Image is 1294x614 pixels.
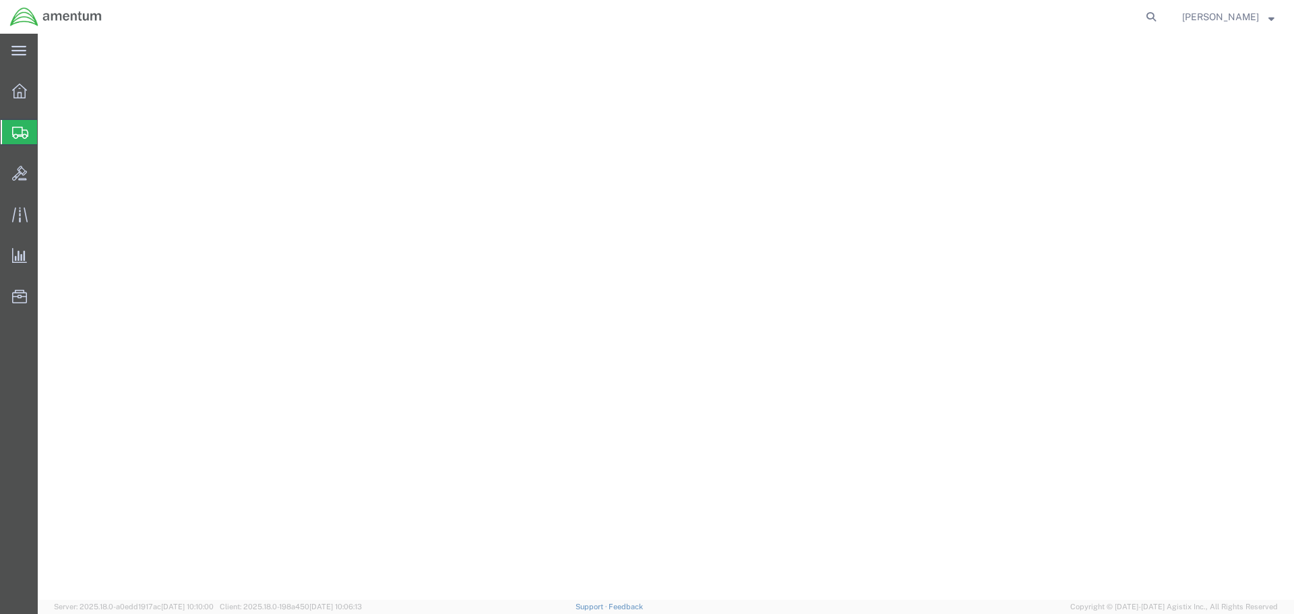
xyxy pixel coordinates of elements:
span: Copyright © [DATE]-[DATE] Agistix Inc., All Rights Reserved [1070,601,1278,613]
span: Ahmed Warraiat [1182,9,1259,24]
button: [PERSON_NAME] [1181,9,1275,25]
iframe: FS Legacy Container [38,34,1294,600]
span: Client: 2025.18.0-198a450 [220,603,362,611]
a: Support [576,603,609,611]
span: [DATE] 10:10:00 [161,603,214,611]
span: [DATE] 10:06:13 [309,603,362,611]
span: Server: 2025.18.0-a0edd1917ac [54,603,214,611]
img: logo [9,7,102,27]
a: Feedback [609,603,643,611]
